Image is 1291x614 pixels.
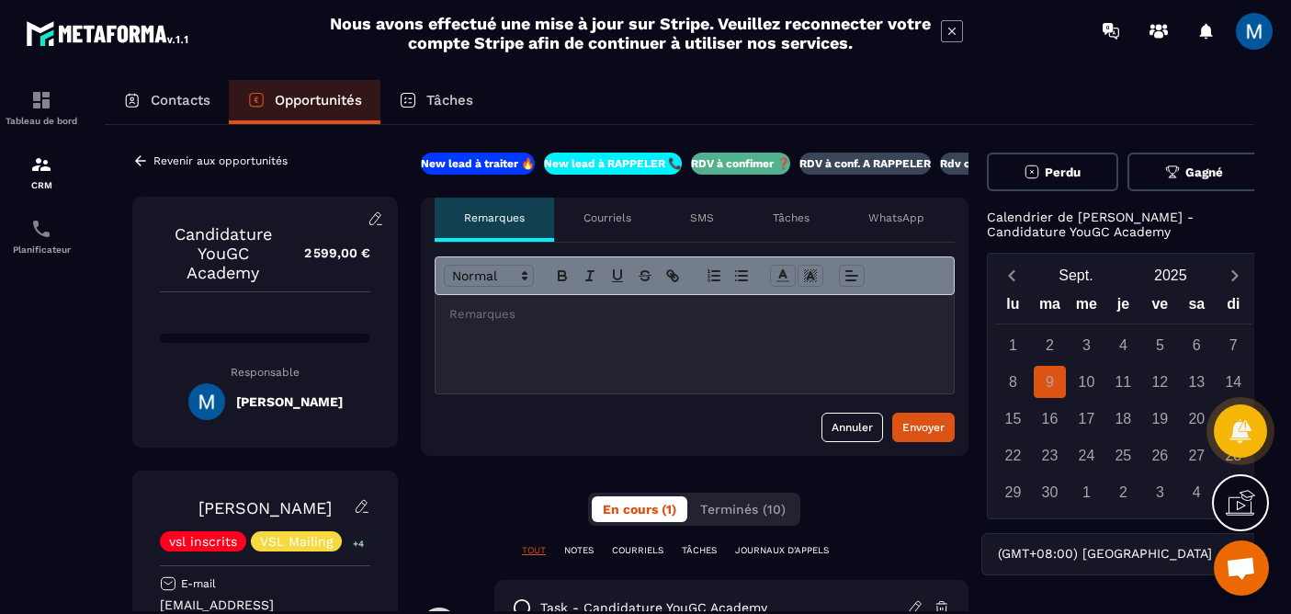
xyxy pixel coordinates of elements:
span: Gagné [1185,165,1223,179]
input: Search for option [1216,544,1229,564]
a: Tâches [380,80,492,124]
span: En cours (1) [603,502,676,517]
p: WhatsApp [868,210,924,225]
div: 9 [1034,366,1066,398]
div: 16 [1034,403,1066,435]
img: scheduler [30,218,52,240]
div: 20 [1181,403,1213,435]
div: 17 [1070,403,1103,435]
div: 2 [1034,329,1066,361]
p: Opportunités [275,92,362,108]
a: Opportunités [229,80,380,124]
span: (GMT+08:00) [GEOGRAPHIC_DATA] [993,544,1216,564]
p: New lead à traiter 🔥 [421,156,535,171]
a: Contacts [105,80,229,124]
p: +4 [346,534,370,553]
div: 24 [1070,439,1103,472]
p: Tâches [426,92,473,108]
div: Ouvrir le chat [1214,540,1269,596]
button: Previous month [995,263,1029,288]
button: En cours (1) [592,496,687,522]
div: ve [1141,291,1178,324]
p: vsl inscrits [169,535,237,548]
a: [PERSON_NAME] [198,498,332,517]
p: Tableau de bord [5,116,78,126]
p: TÂCHES [682,544,717,557]
div: 22 [997,439,1029,472]
p: Rdv confirmé ✅ [940,156,1028,171]
div: ma [1031,291,1068,324]
div: di [1215,291,1251,324]
div: 23 [1034,439,1066,472]
div: Envoyer [902,418,945,437]
p: E-mail [181,576,216,591]
p: 2 599,00 € [286,235,370,271]
button: Envoyer [892,413,955,442]
p: RDV à confimer ❓ [691,156,790,171]
button: Annuler [821,413,883,442]
h2: Nous avons effectué une mise à jour sur Stripe. Veuillez reconnecter votre compte Stripe afin de ... [329,14,932,52]
button: Terminés (10) [689,496,797,522]
button: Gagné [1127,153,1260,191]
p: Responsable [160,366,370,379]
div: Calendar wrapper [995,291,1252,508]
div: 27 [1181,439,1213,472]
div: je [1104,291,1141,324]
p: Candidature YouGC Academy [160,224,286,282]
div: 1 [997,329,1029,361]
p: TOUT [522,544,546,557]
div: 5 [1144,329,1176,361]
p: Planificateur [5,244,78,255]
img: formation [30,153,52,176]
div: 13 [1181,366,1213,398]
button: Next month [1217,263,1251,288]
a: formationformationTableau de bord [5,75,78,140]
p: JOURNAUX D'APPELS [735,544,829,557]
div: 7 [1217,329,1250,361]
button: Perdu [987,153,1119,191]
div: 14 [1217,366,1250,398]
div: 3 [1144,476,1176,508]
p: COURRIELS [612,544,663,557]
p: Tâches [773,210,810,225]
div: 8 [997,366,1029,398]
div: Calendar days [995,329,1252,508]
p: RDV à conf. A RAPPELER [799,156,931,171]
div: 15 [997,403,1029,435]
div: 19 [1144,403,1176,435]
p: CRM [5,180,78,190]
img: formation [30,89,52,111]
div: sa [1178,291,1215,324]
div: 30 [1034,476,1066,508]
div: me [1068,291,1104,324]
p: SMS [690,210,714,225]
div: 26 [1144,439,1176,472]
div: 25 [1107,439,1139,472]
div: 4 [1181,476,1213,508]
p: VSL Mailing [260,535,333,548]
p: Courriels [583,210,631,225]
div: lu [994,291,1031,324]
p: NOTES [564,544,594,557]
p: Contacts [151,92,210,108]
div: 18 [1107,403,1139,435]
a: formationformationCRM [5,140,78,204]
img: logo [26,17,191,50]
div: 12 [1144,366,1176,398]
div: 1 [1070,476,1103,508]
div: Search for option [981,533,1260,575]
p: Revenir aux opportunités [153,154,288,167]
h5: [PERSON_NAME] [236,394,343,409]
p: New lead à RAPPELER 📞 [544,156,682,171]
div: 2 [1107,476,1139,508]
div: 6 [1181,329,1213,361]
div: 29 [997,476,1029,508]
p: Remarques [464,210,525,225]
a: schedulerschedulerPlanificateur [5,204,78,268]
div: 11 [1107,366,1139,398]
p: Calendrier de [PERSON_NAME] - Candidature YouGC Academy [987,210,1261,239]
div: 4 [1107,329,1139,361]
span: Perdu [1045,165,1081,179]
div: 10 [1070,366,1103,398]
button: Open months overlay [1029,259,1124,291]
